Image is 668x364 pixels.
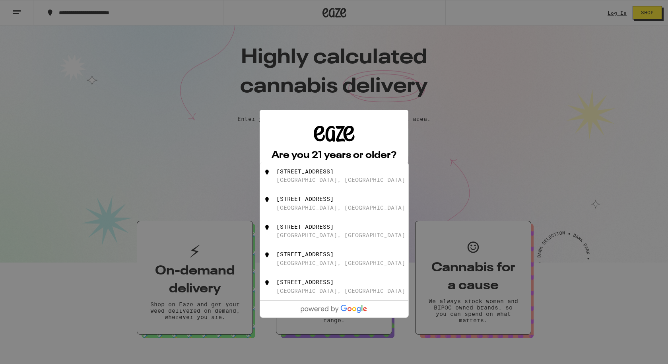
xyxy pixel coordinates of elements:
[276,251,334,257] div: [STREET_ADDRESS]
[276,232,405,238] div: [GEOGRAPHIC_DATA], [GEOGRAPHIC_DATA]
[276,279,334,285] div: [STREET_ADDRESS]
[263,168,271,176] img: 831 6th Avenue
[263,279,271,287] img: 831 Longridge Road
[272,151,396,160] h2: Are you 21 years or older?
[276,288,405,294] div: [GEOGRAPHIC_DATA], [GEOGRAPHIC_DATA]
[276,196,334,202] div: [STREET_ADDRESS]
[263,224,271,232] img: 831 Laurel St
[276,177,405,183] div: [GEOGRAPHIC_DATA], [GEOGRAPHIC_DATA]
[276,224,334,230] div: [STREET_ADDRESS]
[276,204,405,211] div: [GEOGRAPHIC_DATA], [GEOGRAPHIC_DATA]
[263,251,271,259] img: 831 East 18th Street
[5,6,57,12] span: Hi. Need any help?
[276,168,334,175] div: [STREET_ADDRESS]
[263,196,271,204] img: 831 Broadway
[276,260,405,266] div: [GEOGRAPHIC_DATA], [GEOGRAPHIC_DATA]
